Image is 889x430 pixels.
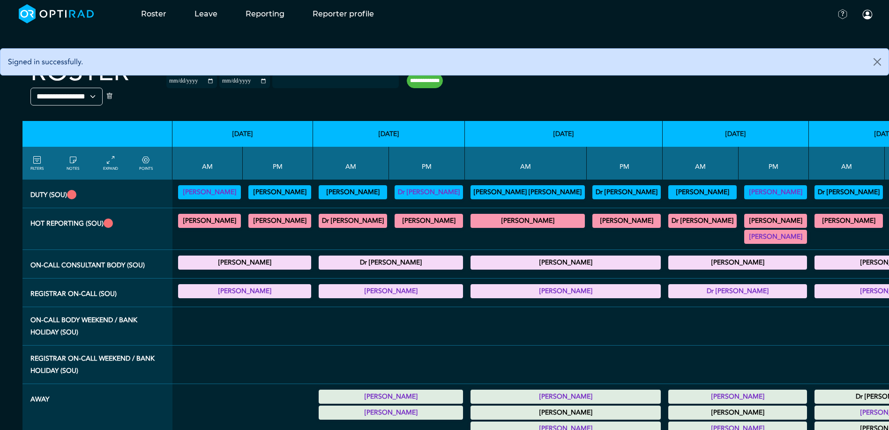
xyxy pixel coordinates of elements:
[313,147,389,180] th: AM
[320,286,462,297] summary: [PERSON_NAME]
[19,4,94,23] img: brand-opti-rad-logos-blue-and-white-d2f68631ba2948856bd03f2d395fb146ddc8fb01b4b6e9315ea85fa773367...
[179,187,239,198] summary: [PERSON_NAME]
[319,185,387,199] div: Vetting (30 PF Points) 09:00 - 13:00
[22,180,172,208] th: Duty (SOU)
[744,214,807,228] div: CT Trauma & Urgent/MRI Trauma & Urgent 13:00 - 17:30
[396,215,462,226] summary: [PERSON_NAME]
[670,407,806,418] summary: [PERSON_NAME]
[668,406,807,420] div: Study Leave 00:00 - 23:59
[472,187,583,198] summary: [PERSON_NAME] [PERSON_NAME]
[668,256,807,270] div: On-Call Consultant Body 17:00 - 21:00
[103,155,118,172] a: collapse/expand entries
[472,286,659,297] summary: [PERSON_NAME]
[739,147,809,180] th: PM
[22,250,172,279] th: On-Call Consultant Body (SOU)
[668,214,737,228] div: MRI Trauma & Urgent/CT Trauma & Urgent 09:00 - 13:00
[471,185,585,199] div: Vetting (30 PF Points) 09:00 - 13:00
[471,256,661,270] div: On-Call Consultant Body 17:00 - 21:00
[139,155,153,172] a: collapse/expand expected points
[319,256,463,270] div: On-Call Consultant Body 17:00 - 21:00
[319,284,463,298] div: Registrar On-Call 17:00 - 21:00
[668,185,737,199] div: Vetting (30 PF Points) 09:00 - 13:00
[178,214,241,228] div: MRI Trauma & Urgent/CT Trauma & Urgent 09:00 - 13:00
[472,391,659,402] summary: [PERSON_NAME]
[472,407,659,418] summary: [PERSON_NAME]
[250,215,310,226] summary: [PERSON_NAME]
[809,147,885,180] th: AM
[816,187,882,198] summary: Dr [PERSON_NAME]
[746,231,806,242] summary: [PERSON_NAME]
[22,346,172,384] th: Registrar On-Call Weekend / Bank Holiday (SOU)
[744,185,807,199] div: Vetting (30 PF Points) 12:00 - 17:00
[313,121,465,147] th: [DATE]
[396,187,462,198] summary: Dr [PERSON_NAME]
[172,121,313,147] th: [DATE]
[320,215,386,226] summary: Dr [PERSON_NAME]
[178,256,311,270] div: On-Call Consultant Body 17:00 - 21:00
[670,286,806,297] summary: Dr [PERSON_NAME]
[179,286,310,297] summary: [PERSON_NAME]
[594,215,659,226] summary: [PERSON_NAME]
[592,214,661,228] div: MRI Trauma & Urgent/CT Trauma & Urgent 13:00 - 17:00
[179,257,310,268] summary: [PERSON_NAME]
[248,185,311,199] div: Vetting (30 PF Points) 13:00 - 17:00
[471,390,661,404] div: Annual Leave 00:00 - 23:59
[670,391,806,402] summary: [PERSON_NAME]
[592,185,661,199] div: Vetting (30 PF Points) 13:00 - 17:00
[816,215,882,226] summary: [PERSON_NAME]
[22,307,172,346] th: On-Call Body Weekend / Bank Holiday (SOU)
[250,187,310,198] summary: [PERSON_NAME]
[319,214,387,228] div: CT Trauma & Urgent/MRI Trauma & Urgent 09:00 - 13:00
[30,155,44,172] a: FILTERS
[320,187,386,198] summary: [PERSON_NAME]
[472,215,583,226] summary: [PERSON_NAME]
[465,121,663,147] th: [DATE]
[273,75,320,84] input: null
[248,214,311,228] div: MRI Trauma & Urgent/CT Trauma & Urgent 13:00 - 17:30
[471,284,661,298] div: Registrar On-Call 17:00 - 21:00
[594,187,659,198] summary: Dr [PERSON_NAME]
[587,147,663,180] th: PM
[395,185,463,199] div: Vetting 13:00 - 17:00
[663,121,809,147] th: [DATE]
[746,215,806,226] summary: [PERSON_NAME]
[668,284,807,298] div: Registrar On-Call 17:00 - 21:00
[320,407,462,418] summary: [PERSON_NAME]
[814,214,883,228] div: MRI Trauma & Urgent/CT Trauma & Urgent 09:00 - 13:00
[67,155,79,172] a: show/hide notes
[814,185,883,199] div: Vetting (30 PF Points) 09:00 - 13:00
[319,390,463,404] div: Annual Leave 00:00 - 23:59
[746,187,806,198] summary: [PERSON_NAME]
[22,208,172,250] th: Hot Reporting (SOU)
[319,406,463,420] div: Annual Leave 00:00 - 23:59
[670,187,735,198] summary: [PERSON_NAME]
[472,257,659,268] summary: [PERSON_NAME]
[178,284,311,298] div: Registrar On-Call 17:00 - 21:00
[389,147,465,180] th: PM
[670,215,735,226] summary: Dr [PERSON_NAME]
[320,391,462,402] summary: [PERSON_NAME]
[172,147,243,180] th: AM
[243,147,313,180] th: PM
[744,230,807,244] div: CT Trauma & Urgent/MRI Trauma & Urgent 13:00 - 17:00
[471,214,585,228] div: MRI Trauma & Urgent/CT Trauma & Urgent 09:00 - 13:00
[668,390,807,404] div: Annual Leave 00:00 - 23:59
[22,279,172,307] th: Registrar On-Call (SOU)
[179,215,239,226] summary: [PERSON_NAME]
[663,147,739,180] th: AM
[178,185,241,199] div: Vetting 09:00 - 13:00
[866,49,889,75] button: Close
[670,257,806,268] summary: [PERSON_NAME]
[320,257,462,268] summary: Dr [PERSON_NAME]
[471,406,661,420] div: Study Leave 00:00 - 23:59
[465,147,587,180] th: AM
[395,214,463,228] div: CT Trauma & Urgent/MRI Trauma & Urgent 13:00 - 17:30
